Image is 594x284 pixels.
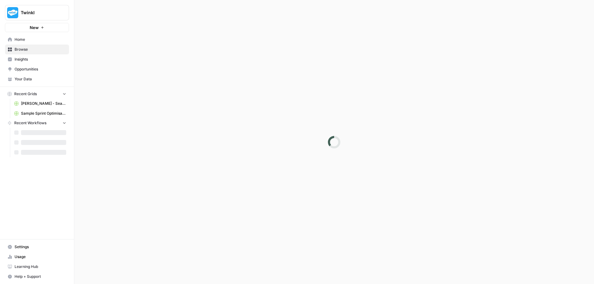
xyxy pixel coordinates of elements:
[5,23,69,32] button: New
[5,54,69,64] a: Insights
[15,37,66,42] span: Home
[11,99,69,108] a: [PERSON_NAME] - Search and list top 3 Grid
[5,5,69,20] button: Workspace: Twinkl
[15,76,66,82] span: Your Data
[5,89,69,99] button: Recent Grids
[15,244,66,250] span: Settings
[21,10,58,16] span: Twinkl
[15,47,66,52] span: Browse
[5,35,69,45] a: Home
[5,64,69,74] a: Opportunities
[5,272,69,282] button: Help + Support
[15,264,66,269] span: Learning Hub
[5,118,69,128] button: Recent Workflows
[15,274,66,279] span: Help + Support
[21,101,66,106] span: [PERSON_NAME] - Search and list top 3 Grid
[14,91,37,97] span: Recent Grids
[21,111,66,116] span: Sample Sprint Optimisations Check
[5,242,69,252] a: Settings
[15,57,66,62] span: Insights
[30,24,39,31] span: New
[5,74,69,84] a: Your Data
[15,254,66,260] span: Usage
[5,252,69,262] a: Usage
[5,262,69,272] a: Learning Hub
[15,66,66,72] span: Opportunities
[7,7,18,18] img: Twinkl Logo
[5,45,69,54] a: Browse
[11,108,69,118] a: Sample Sprint Optimisations Check
[14,120,46,126] span: Recent Workflows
